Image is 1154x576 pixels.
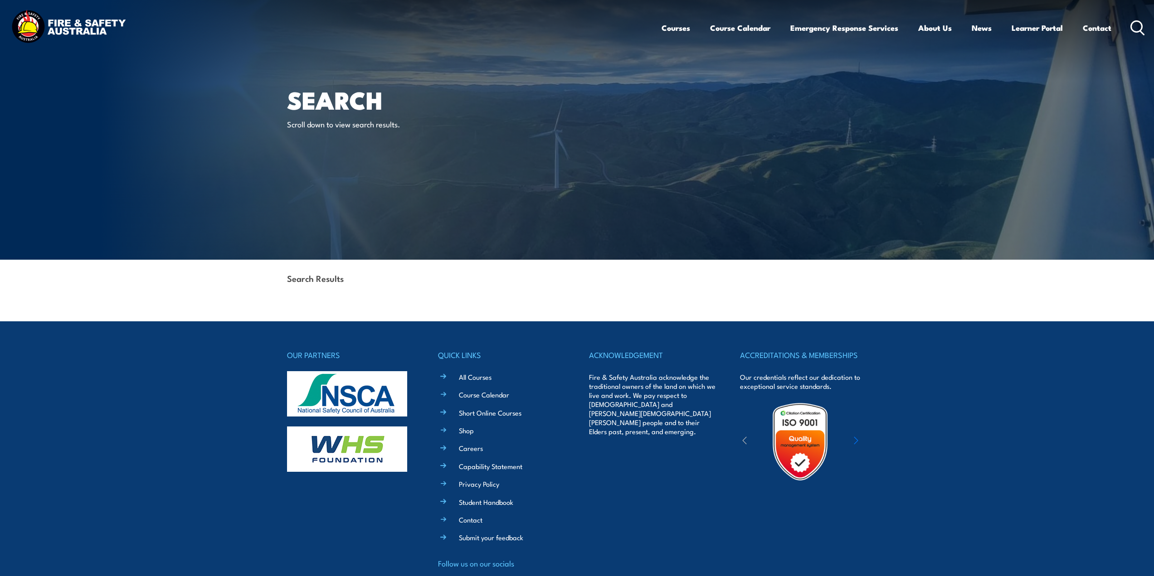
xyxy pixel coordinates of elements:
h4: QUICK LINKS [438,349,565,361]
a: Contact [459,515,482,524]
p: Our credentials reflect our dedication to exceptional service standards. [740,373,867,391]
img: nsca-logo-footer [287,371,407,416]
a: Privacy Policy [459,479,499,489]
h4: OUR PARTNERS [287,349,414,361]
a: Learner Portal [1012,16,1063,40]
a: News [972,16,992,40]
img: whs-logo-footer [287,426,407,472]
a: About Us [918,16,952,40]
a: Submit your feedback [459,532,523,542]
a: Contact [1083,16,1111,40]
a: Emergency Response Services [790,16,898,40]
h4: ACCREDITATIONS & MEMBERSHIPS [740,349,867,361]
h4: ACKNOWLEDGEMENT [589,349,716,361]
h4: Follow us on our socials [438,557,565,570]
a: Short Online Courses [459,408,521,417]
a: Shop [459,426,474,435]
p: Scroll down to view search results. [287,119,453,129]
a: Course Calendar [459,390,509,399]
a: Capability Statement [459,461,522,471]
img: Untitled design (19) [760,402,840,481]
img: ewpa-logo [840,426,919,457]
strong: Search Results [287,272,344,284]
a: Careers [459,443,483,453]
p: Fire & Safety Australia acknowledge the traditional owners of the land on which we live and work.... [589,373,716,436]
h1: Search [287,89,511,110]
a: Course Calendar [710,16,770,40]
a: Student Handbook [459,497,513,507]
a: Courses [662,16,690,40]
a: All Courses [459,372,492,382]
